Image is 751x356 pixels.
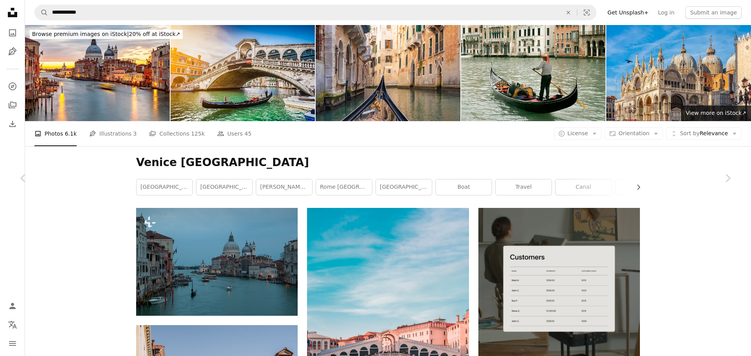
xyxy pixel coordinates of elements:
a: [GEOGRAPHIC_DATA] [137,179,192,195]
span: Sort by [680,130,699,136]
a: canal [555,179,611,195]
img: POV from a Gondola on a Canal in Venice, Italy [316,25,460,121]
span: Orientation [618,130,649,136]
span: 3 [133,129,137,138]
a: Log in / Sign up [5,298,20,314]
a: travel [496,179,552,195]
a: [PERSON_NAME] [GEOGRAPHIC_DATA] [256,179,312,195]
a: [GEOGRAPHIC_DATA] [196,179,252,195]
button: Menu [5,336,20,351]
a: Get Unsplash+ [603,6,653,19]
a: city [615,179,671,195]
a: boat [436,179,492,195]
button: scroll list to the right [631,179,640,195]
button: Search Unsplash [35,5,48,20]
a: Browse premium images on iStock|20% off at iStock↗ [25,25,187,44]
a: a waterway with boats and buildings in the background [136,258,298,265]
a: [GEOGRAPHIC_DATA] [376,179,432,195]
a: rome [GEOGRAPHIC_DATA] [316,179,372,195]
button: Clear [560,5,577,20]
span: Relevance [680,130,728,138]
a: Collections [5,97,20,113]
img: Gondola on Grand Canal in Venice, Italy [461,25,606,121]
a: Log in [653,6,679,19]
a: Explore [5,79,20,94]
a: Collections 125k [149,121,205,146]
span: View more on iStock ↗ [686,110,746,116]
a: View more on iStock↗ [681,106,751,121]
h1: Venice [GEOGRAPHIC_DATA] [136,156,640,170]
span: Browse premium images on iStock | [32,31,129,37]
span: 45 [244,129,252,138]
span: 125k [191,129,205,138]
img: a waterway with boats and buildings in the background [136,208,298,315]
img: Sunrise view of Grand Canal traffic and Basilica di Santa Maria della Salute, Venice, Italy [25,25,170,121]
img: Gondola on Canal Grande with Rialto Bridge at sunset, Venice [171,25,315,121]
button: Orientation [605,127,663,140]
button: Visual search [577,5,596,20]
a: Rialto Bridge, Venice Italy [307,327,469,334]
a: Illustrations 3 [89,121,137,146]
a: Download History [5,116,20,132]
img: Saint Mark's basilica (Basilica di San Marco) in Venice, Italy [606,25,751,121]
button: Language [5,317,20,333]
button: Sort byRelevance [666,127,742,140]
form: Find visuals sitewide [34,5,596,20]
button: License [554,127,602,140]
a: Illustrations [5,44,20,59]
a: Next [704,141,751,216]
span: 20% off at iStock ↗ [32,31,180,37]
a: Photos [5,25,20,41]
a: Users 45 [217,121,252,146]
span: License [568,130,588,136]
button: Submit an image [685,6,742,19]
